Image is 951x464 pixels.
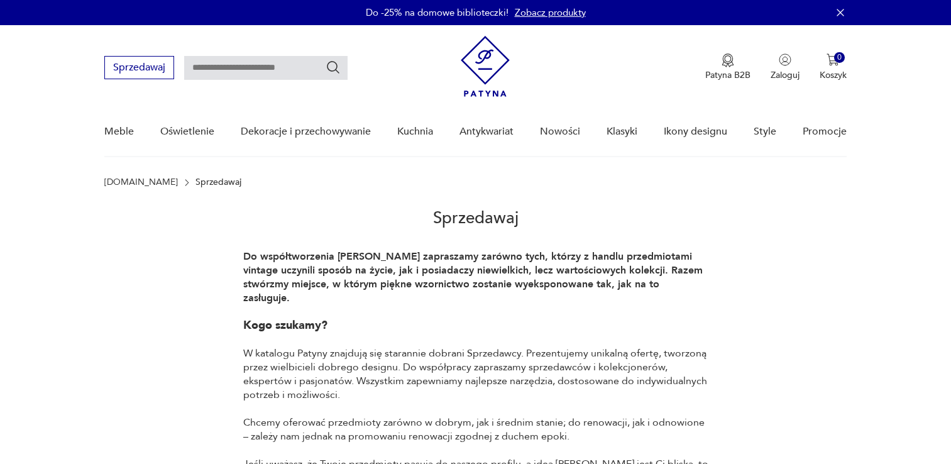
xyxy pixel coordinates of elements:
p: Chcemy oferować przedmioty zarówno w dobrym, jak i średnim stanie; do renowacji, jak i odnowione ... [243,416,708,443]
p: Zaloguj [771,69,800,81]
p: W katalogu Patyny znajdują się starannie dobrani Sprzedawcy. Prezentujemy unikalną ofertę, tworzo... [243,346,708,402]
h2: Sprzedawaj [104,187,846,250]
p: Sprzedawaj [195,177,241,187]
button: Zaloguj [771,53,800,81]
h1: Kogo szukamy? [243,319,708,333]
img: Patyna - sklep z meblami i dekoracjami vintage [461,36,510,97]
a: Dekoracje i przechowywanie [241,108,371,156]
a: [DOMAIN_NAME] [104,177,178,187]
p: Patyna B2B [705,69,750,81]
a: Ikona medaluPatyna B2B [705,53,750,81]
img: Ikona medalu [722,53,734,67]
a: Oświetlenie [160,108,214,156]
a: Klasyki [607,108,637,156]
button: Patyna B2B [705,53,750,81]
strong: Do współtworzenia [PERSON_NAME] zapraszamy zarówno tych, którzy z handlu przedmiotami vintage ucz... [243,250,706,305]
a: Zobacz produkty [515,6,586,19]
button: Sprzedawaj [104,56,174,79]
p: Do -25% na domowe biblioteczki! [366,6,508,19]
a: Nowości [540,108,580,156]
img: Ikona koszyka [827,53,839,66]
a: Style [754,108,776,156]
a: Meble [104,108,134,156]
a: Antykwariat [459,108,514,156]
a: Kuchnia [397,108,433,156]
a: Sprzedawaj [104,64,174,73]
button: 0Koszyk [820,53,847,81]
a: Promocje [803,108,847,156]
img: Ikonka użytkownika [779,53,791,66]
div: 0 [834,52,845,63]
a: Ikony designu [664,108,727,156]
p: Koszyk [820,69,847,81]
button: Szukaj [326,60,341,75]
